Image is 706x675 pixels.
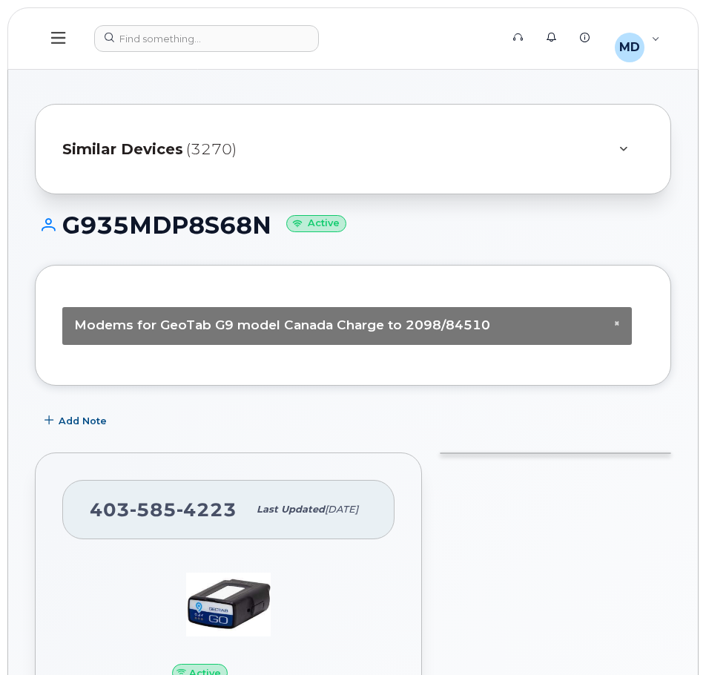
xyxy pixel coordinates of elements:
[35,408,119,435] button: Add Note
[325,504,358,515] span: [DATE]
[186,139,237,160] span: (3270)
[286,215,346,232] small: Active
[62,139,183,160] span: Similar Devices
[614,319,620,329] button: Close
[184,560,273,649] img: image20231002-3703462-zi9mtq.jpeg
[90,498,237,521] span: 403
[130,498,176,521] span: 585
[35,212,671,238] h1: G935MDP8S68N
[257,504,325,515] span: Last updated
[74,317,490,332] span: Modems for GeoTab G9 model Canada Charge to 2098/84510
[59,414,107,428] span: Add Note
[176,498,237,521] span: 4223
[614,317,620,329] span: ×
